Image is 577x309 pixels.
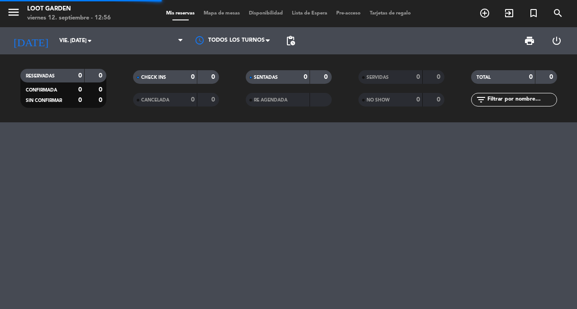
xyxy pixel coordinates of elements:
[529,74,533,80] strong: 0
[99,97,104,103] strong: 0
[528,8,539,19] i: turned_in_not
[287,11,332,16] span: Lista de Espera
[199,11,244,16] span: Mapa de mesas
[551,35,562,46] i: power_settings_new
[479,8,490,19] i: add_circle_outline
[254,98,287,102] span: RE AGENDADA
[211,97,217,103] strong: 0
[553,8,563,19] i: search
[437,74,442,80] strong: 0
[141,98,169,102] span: CANCELADA
[162,11,199,16] span: Mis reservas
[7,5,20,22] button: menu
[244,11,287,16] span: Disponibilidad
[365,11,415,16] span: Tarjetas de regalo
[477,75,491,80] span: TOTAL
[332,11,365,16] span: Pre-acceso
[78,97,82,103] strong: 0
[78,87,82,93] strong: 0
[504,8,515,19] i: exit_to_app
[476,94,486,105] i: filter_list
[549,74,555,80] strong: 0
[416,74,420,80] strong: 0
[99,87,104,93] strong: 0
[26,98,62,103] span: SIN CONFIRMAR
[7,31,55,51] i: [DATE]
[26,88,57,92] span: CONFIRMADA
[78,72,82,79] strong: 0
[211,74,217,80] strong: 0
[7,5,20,19] i: menu
[543,27,570,54] div: LOG OUT
[99,72,104,79] strong: 0
[285,35,296,46] span: pending_actions
[27,5,111,14] div: Loot Garden
[27,14,111,23] div: viernes 12. septiembre - 12:56
[141,75,166,80] span: CHECK INS
[324,74,329,80] strong: 0
[254,75,278,80] span: SENTADAS
[84,35,95,46] i: arrow_drop_down
[524,35,535,46] span: print
[367,75,389,80] span: SERVIDAS
[486,95,557,105] input: Filtrar por nombre...
[416,97,420,103] strong: 0
[26,74,55,78] span: RESERVADAS
[191,74,195,80] strong: 0
[191,97,195,103] strong: 0
[304,74,307,80] strong: 0
[367,98,390,102] span: NO SHOW
[437,97,442,103] strong: 0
